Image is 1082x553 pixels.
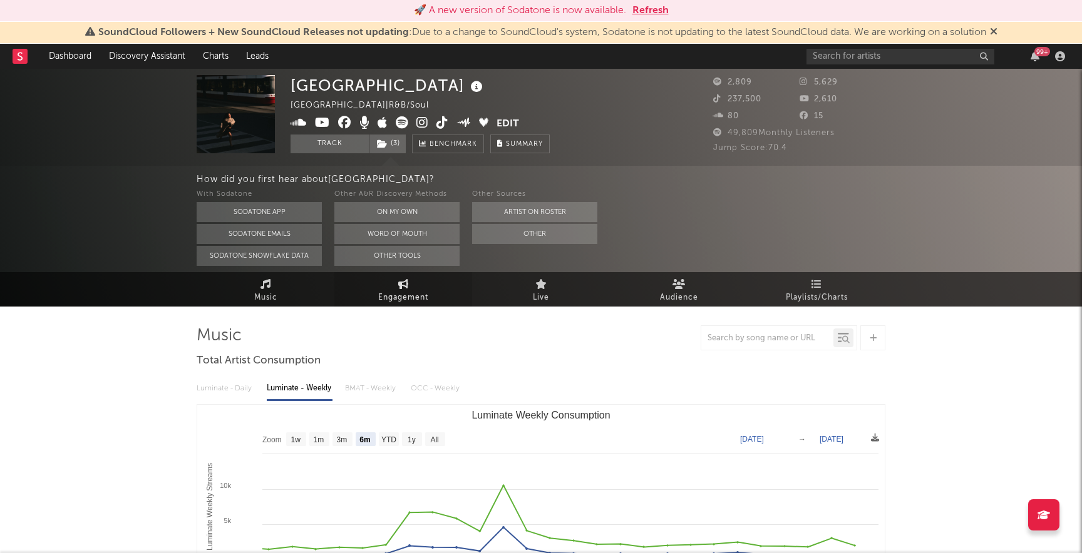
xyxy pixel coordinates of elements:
a: Engagement [334,272,472,307]
button: Sodatone Emails [197,224,322,244]
span: Music [254,290,277,305]
text: 1w [291,435,301,444]
text: [DATE] [820,435,843,444]
text: 5k [224,517,231,524]
span: Dismiss [990,28,997,38]
span: ( 3 ) [369,134,406,153]
a: Live [472,272,610,307]
span: 2,610 [800,95,837,103]
button: On My Own [334,202,460,222]
text: 6m [359,435,370,444]
input: Search by song name or URL [701,333,833,343]
text: 1m [314,435,324,444]
span: 80 [713,112,739,120]
button: Summary [490,134,550,153]
div: 99 + [1034,47,1050,56]
span: Playlists/Charts [786,290,848,305]
a: Music [197,272,334,307]
text: Zoom [262,435,282,444]
div: Other A&R Discovery Methods [334,187,460,202]
span: Audience [660,290,698,305]
button: Word Of Mouth [334,224,460,244]
button: Edit [497,116,519,132]
div: Other Sources [472,187,597,202]
a: Dashboard [40,44,100,69]
text: All [430,435,438,444]
span: Summary [506,141,543,148]
a: Discovery Assistant [100,44,194,69]
span: Engagement [378,290,428,305]
text: Luminate Weekly Streams [205,463,214,550]
text: → [798,435,806,444]
text: 3m [337,435,348,444]
span: : Due to a change to SoundCloud's system, Sodatone is not updating to the latest SoundCloud data.... [98,28,986,38]
a: Leads [237,44,277,69]
div: Luminate - Weekly [267,378,332,399]
input: Search for artists [806,49,994,64]
button: Track [291,134,369,153]
button: Sodatone Snowflake Data [197,246,322,266]
div: [GEOGRAPHIC_DATA] [291,75,486,96]
span: 2,809 [713,78,752,86]
button: Refresh [632,3,669,18]
button: (3) [369,134,406,153]
span: 15 [800,112,823,120]
div: With Sodatone [197,187,322,202]
button: Other Tools [334,246,460,266]
text: Luminate Weekly Consumption [471,410,610,420]
a: Charts [194,44,237,69]
button: Artist on Roster [472,202,597,222]
button: Sodatone App [197,202,322,222]
text: [DATE] [740,435,764,444]
button: 99+ [1031,51,1039,61]
a: Playlists/Charts [748,272,885,307]
a: Benchmark [412,134,484,153]
div: How did you first hear about [GEOGRAPHIC_DATA] ? [197,172,1082,187]
span: 237,500 [713,95,761,103]
a: Audience [610,272,748,307]
span: Live [533,290,549,305]
span: Benchmark [430,137,477,152]
text: 10k [220,482,231,489]
span: Jump Score: 70.4 [713,144,787,152]
span: 5,629 [800,78,838,86]
span: SoundCloud Followers + New SoundCloud Releases not updating [98,28,409,38]
span: Total Artist Consumption [197,353,321,368]
text: 1y [408,435,416,444]
div: [GEOGRAPHIC_DATA] | R&B/Soul [291,98,443,113]
button: Other [472,224,597,244]
span: 49,809 Monthly Listeners [713,129,835,137]
div: 🚀 A new version of Sodatone is now available. [414,3,626,18]
text: YTD [381,435,396,444]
